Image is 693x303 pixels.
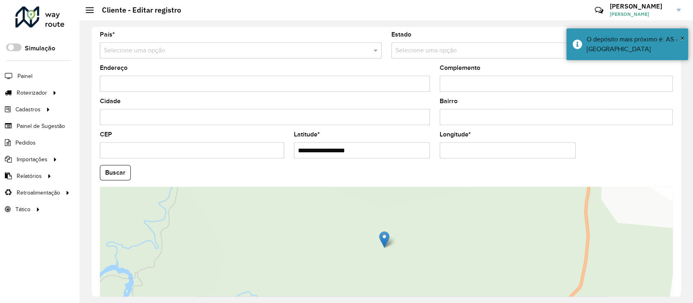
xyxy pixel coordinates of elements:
[590,2,608,19] a: Contato Rápido
[680,34,684,43] span: ×
[379,231,389,248] img: Marker
[100,30,115,39] label: País
[17,172,42,180] span: Relatórios
[100,165,131,180] button: Buscar
[391,30,411,39] label: Estado
[440,63,480,73] label: Complemento
[17,122,65,130] span: Painel de Sugestão
[17,72,32,80] span: Painel
[610,11,671,18] span: [PERSON_NAME]
[680,32,684,44] button: Close
[15,205,30,214] span: Tático
[100,63,127,73] label: Endereço
[17,89,47,97] span: Roteirizador
[587,35,682,54] div: O depósito mais próximo é: AS - [GEOGRAPHIC_DATA]
[100,96,121,106] label: Cidade
[15,105,41,114] span: Cadastros
[100,130,112,139] label: CEP
[440,96,458,106] label: Bairro
[294,130,320,139] label: Latitude
[94,6,181,15] h2: Cliente - Editar registro
[17,188,60,197] span: Retroalimentação
[17,155,47,164] span: Importações
[15,139,36,147] span: Pedidos
[440,130,471,139] label: Longitude
[25,43,55,53] label: Simulação
[610,2,671,10] h3: [PERSON_NAME]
